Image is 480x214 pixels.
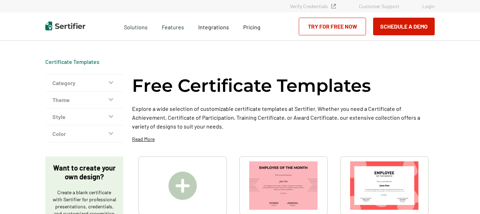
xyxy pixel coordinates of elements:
[299,18,366,35] a: Try for Free Now
[198,24,229,30] span: Integrations
[359,3,399,9] a: Customer Support
[124,22,148,31] span: Solutions
[168,172,197,200] img: Create A Blank Certificate
[45,108,123,125] button: Style
[132,74,371,97] h1: Free Certificate Templates
[331,4,336,8] img: Verified
[422,3,435,9] a: Login
[45,58,99,65] a: Certificate Templates
[243,22,261,31] a: Pricing
[350,161,419,210] img: Modern & Red Employee of the Month Certificate Template
[132,104,435,131] p: Explore a wide selection of customizable certificate templates at Sertifier. Whether you need a C...
[45,75,123,91] button: Category
[52,164,116,181] p: Want to create your own design?
[132,136,155,143] p: Read More
[45,58,99,65] div: Breadcrumb
[45,22,85,30] img: Sertifier | Digital Credentialing Platform
[45,91,123,108] button: Theme
[249,161,318,210] img: Simple & Modern Employee of the Month Certificate Template
[290,3,336,9] a: Verify Credentials
[243,24,261,30] span: Pricing
[198,22,229,31] a: Integrations
[45,125,123,142] button: Color
[162,22,184,31] span: Features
